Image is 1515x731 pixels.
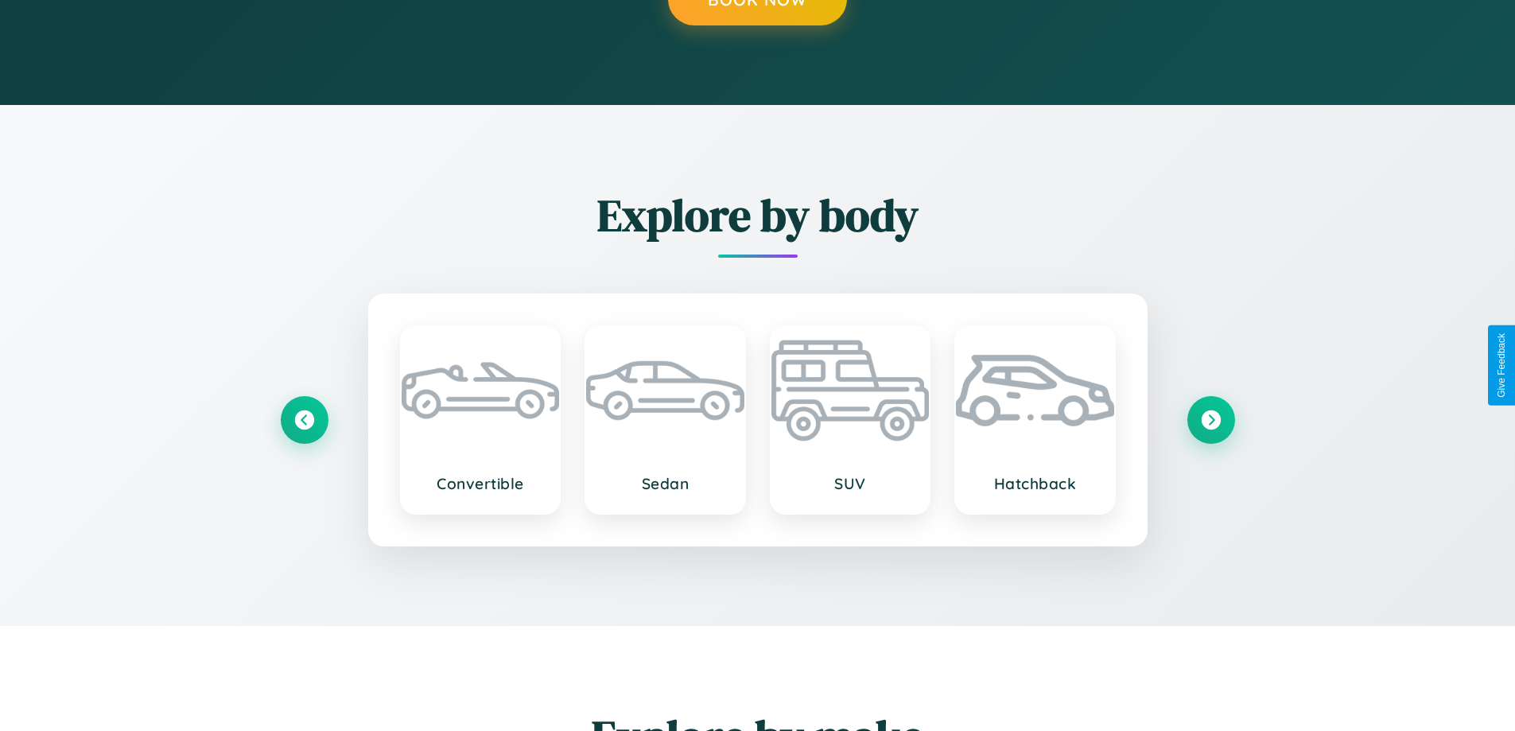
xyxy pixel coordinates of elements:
[281,185,1235,246] h2: Explore by body
[787,474,914,493] h3: SUV
[1496,333,1507,398] div: Give Feedback
[602,474,728,493] h3: Sedan
[418,474,544,493] h3: Convertible
[972,474,1098,493] h3: Hatchback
